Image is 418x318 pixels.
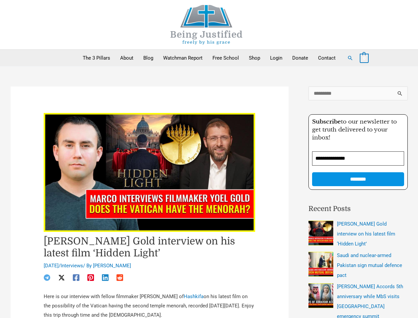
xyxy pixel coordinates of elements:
a: Free School [208,50,244,66]
h2: Recent Posts [308,204,408,214]
div: / / By [44,262,255,270]
a: The 3 Pillars [78,50,115,66]
a: Donate [287,50,313,66]
a: [PERSON_NAME] Gold interview on his latest film ‘Hidden Light’ [337,221,395,247]
a: Login [265,50,287,66]
a: Blog [138,50,158,66]
a: [PERSON_NAME] [93,263,131,269]
a: Shop [244,50,265,66]
img: Being Justified [157,5,256,44]
span: to our newsletter to get truth delivered to your inbox! [312,118,397,141]
a: View Shopping Cart, empty [360,55,369,61]
a: Interviews [61,263,83,269]
span: [DATE] [44,263,59,269]
a: Hashkifa [184,293,204,299]
span: 0 [363,56,365,61]
a: Facebook [73,274,79,281]
a: About [115,50,138,66]
strong: Subscribe [312,118,341,125]
a: Telegram [44,274,50,281]
h1: [PERSON_NAME] Gold interview on his latest film ‘Hidden Light’ [44,235,255,259]
nav: Primary Site Navigation [78,50,341,66]
a: Saudi and nuclear-armed Pakistan sign mutual defence pact [337,252,402,278]
a: Search button [347,55,353,61]
input: Email Address * [312,151,404,166]
a: Pinterest [87,274,94,281]
a: Watchman Report [158,50,208,66]
a: Linkedin [102,274,109,281]
a: Reddit [116,274,123,281]
a: Contact [313,50,341,66]
a: Twitter / X [58,274,65,281]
